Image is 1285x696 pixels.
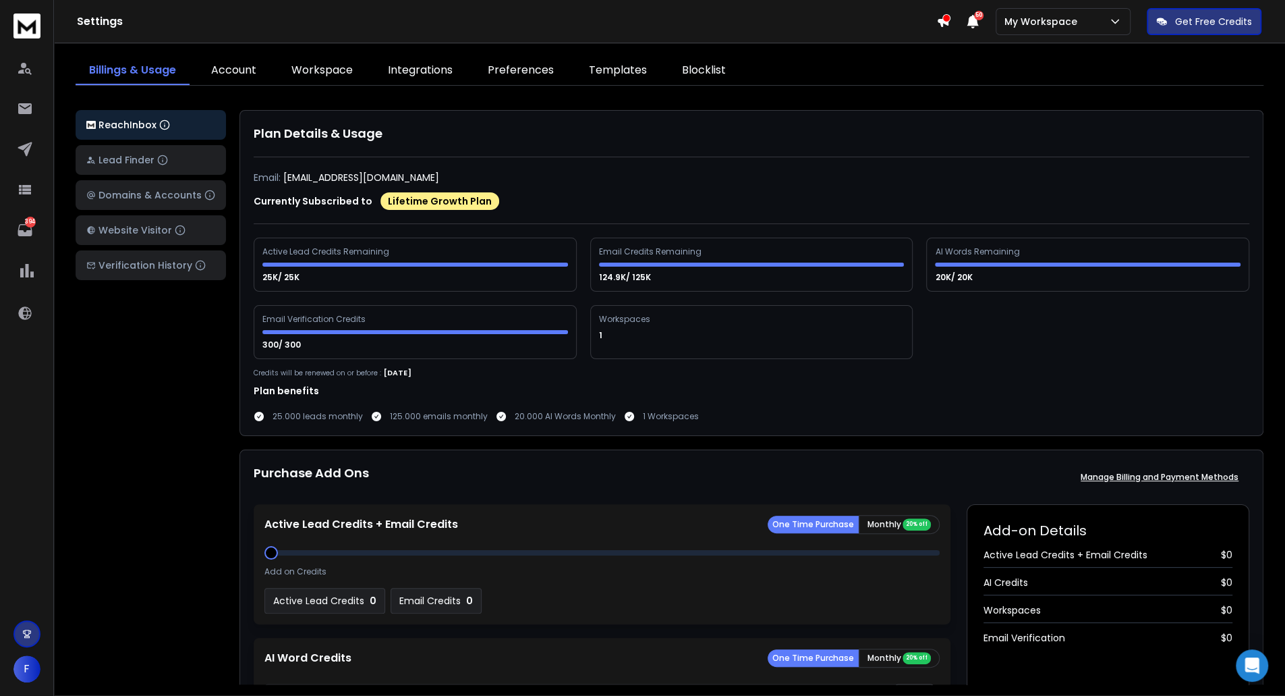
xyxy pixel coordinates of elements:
p: Manage Billing and Payment Methods [1081,472,1238,483]
span: AI Credits [983,576,1028,589]
p: Credits will be renewed on or before : [254,368,381,378]
button: One Time Purchase [768,516,859,533]
button: One Time Purchase [768,649,859,667]
div: 20% off [903,652,931,664]
p: 20K/ 20K [935,272,974,283]
img: logo [86,121,96,130]
p: Email Credits [399,594,461,608]
p: 1 [599,330,604,341]
a: Blocklist [668,57,739,85]
p: [DATE] [384,367,411,379]
p: 20.000 AI Words Monthly [515,411,616,422]
a: Preferences [474,57,567,85]
button: Get Free Credits [1147,8,1261,35]
p: Add on Credits [264,566,326,577]
h2: Add-on Details [983,521,1232,540]
p: [EMAIL_ADDRESS][DOMAIN_NAME] [283,171,439,184]
h1: Plan benefits [254,384,1249,398]
p: Active Lead Credits [273,594,364,608]
img: logo [13,14,40,38]
p: AI Word Credits [264,650,351,666]
p: 1 Workspaces [643,411,699,422]
p: My Workspace [1004,15,1083,28]
span: $ 0 [1221,604,1232,617]
div: Workspaces [599,314,652,325]
p: 125.000 emails monthly [390,411,488,422]
h1: Settings [77,14,936,30]
p: 300/ 300 [262,340,303,350]
span: Active Lead Credits + Email Credits [983,548,1147,562]
h1: Plan Details & Usage [254,124,1249,143]
p: Email: [254,171,281,184]
span: Email Verification [983,631,1065,645]
button: Monthly 20% off [859,515,940,534]
p: 394 [25,217,36,227]
span: 50 [974,11,983,20]
a: Billings & Usage [76,57,190,85]
div: Email Credits Remaining [599,246,704,257]
p: 25.000 leads monthly [273,411,363,422]
div: Lifetime Growth Plan [380,192,499,210]
button: Domains & Accounts [76,180,226,210]
button: Monthly 20% off [859,649,940,668]
span: Workspaces [983,604,1041,617]
button: F [13,655,40,682]
div: AI Words Remaining [935,246,1021,257]
p: 25K/ 25K [262,272,302,283]
div: 20% off [903,518,931,531]
a: Account [198,57,270,85]
p: 0 [370,594,376,608]
p: 124.9K/ 125K [599,272,653,283]
a: Templates [575,57,660,85]
button: Verification History [76,250,226,280]
button: Lead Finder [76,145,226,175]
button: Website Visitor [76,215,226,245]
span: $ 0 [1221,631,1232,645]
div: Active Lead Credits Remaining [262,246,391,257]
p: Currently Subscribed to [254,194,372,208]
p: Active Lead Credits + Email Credits [264,516,458,533]
a: Integrations [374,57,466,85]
span: $ 0 [1221,576,1232,589]
p: Get Free Credits [1175,15,1252,28]
h1: Purchase Add Ons [254,464,369,491]
span: $ 0 [1221,548,1232,562]
div: Open Intercom Messenger [1236,649,1268,682]
a: Workspace [278,57,366,85]
button: Manage Billing and Payment Methods [1070,464,1249,491]
div: Email Verification Credits [262,314,368,325]
p: 0 [466,594,473,608]
button: ReachInbox [76,110,226,140]
a: 394 [11,217,38,244]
